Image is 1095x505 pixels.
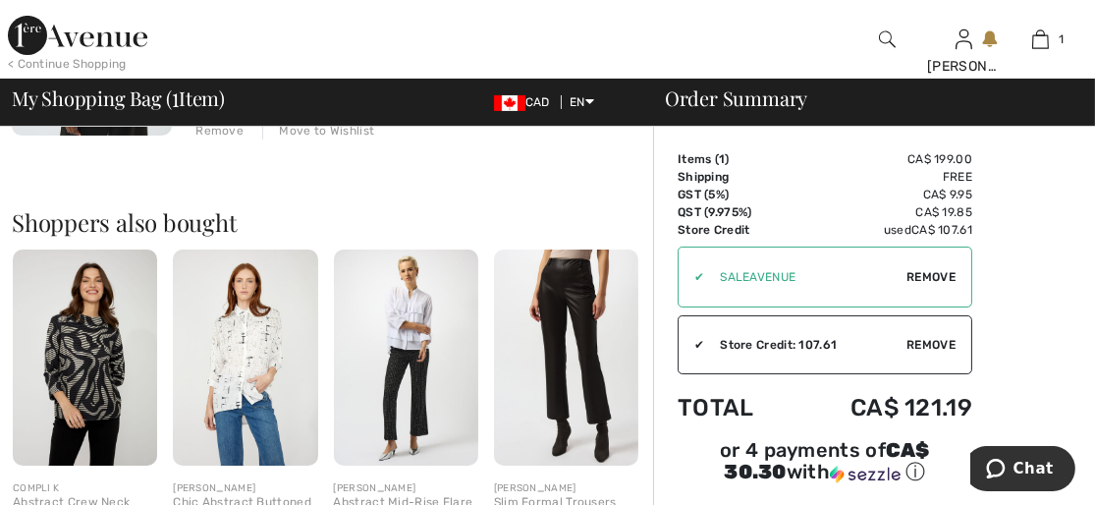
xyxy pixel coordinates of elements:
td: QST (9.975%) [678,203,791,221]
span: Remove [906,268,956,286]
div: [PERSON_NAME] [494,481,638,496]
span: CA$ 30.30 [724,438,930,483]
input: Promo code [704,248,906,307]
img: Canadian Dollar [494,95,525,111]
a: 1 [1004,28,1078,51]
span: 1 [172,84,179,109]
img: search the website [879,28,896,51]
td: CA$ 121.19 [791,374,972,441]
img: My Info [956,28,972,51]
td: Store Credit [678,221,791,239]
div: or 4 payments of with [678,441,972,485]
td: CA$ 9.95 [791,186,972,203]
td: CA$ 199.00 [791,150,972,168]
img: Slim Formal Trousers Style 253060 [494,250,638,467]
div: or 4 payments ofCA$ 30.30withSezzle Click to learn more about Sezzle [678,441,972,492]
span: My Shopping Bag ( Item) [12,88,225,108]
a: Sign In [956,29,972,48]
td: Shipping [678,168,791,186]
span: CAD [494,95,558,109]
span: EN [570,95,594,109]
span: 1 [719,152,725,166]
div: Move to Wishlist [262,122,374,140]
td: CA$ 19.85 [791,203,972,221]
img: My Bag [1032,28,1049,51]
h2: Shoppers also bought [12,210,653,234]
img: Chic Abstract Buttoned Shirt Style 254995 [173,250,317,467]
span: CA$ 107.61 [911,223,972,237]
td: Free [791,168,972,186]
div: ✔ [679,336,704,354]
div: [PERSON_NAME] [334,481,478,496]
td: Total [678,374,791,441]
span: Remove [906,336,956,354]
td: Items ( ) [678,150,791,168]
td: GST (5%) [678,186,791,203]
img: Abstract Mid-Rise Flare Trousers Style 253246 [334,250,478,467]
iframe: Opens a widget where you can chat to one of our agents [970,446,1075,495]
td: used [791,221,972,239]
img: Sezzle [830,466,901,483]
div: Store Credit: 107.61 [704,336,906,354]
img: 1ère Avenue [8,16,147,55]
div: COMPLI K [13,481,157,496]
div: [PERSON_NAME] [927,56,1002,77]
div: Remove [195,122,244,140]
div: ✔ [679,268,704,286]
div: < Continue Shopping [8,55,127,73]
img: Abstract Crew Neck Pullover Style 34044 [13,250,157,467]
div: [PERSON_NAME] [173,481,317,496]
span: 1 [1059,30,1064,48]
div: Order Summary [641,88,1083,108]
